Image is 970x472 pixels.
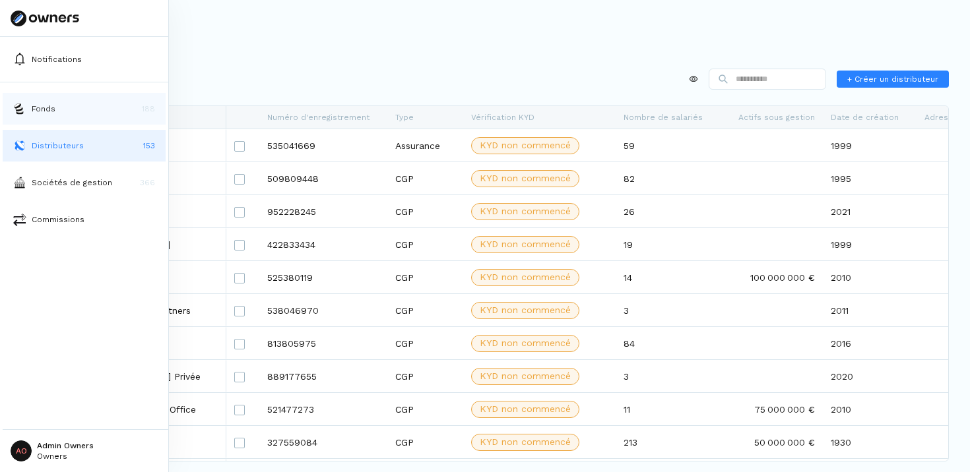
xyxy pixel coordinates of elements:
[395,113,414,122] span: Type
[387,360,463,392] div: CGP
[616,393,720,425] div: 11
[616,129,720,162] div: 59
[624,113,703,122] span: Nombre de salariés
[267,113,370,122] span: Numéro d'enregistrement
[480,204,571,218] span: KYD non commencé
[823,162,917,194] div: 1995
[387,294,463,326] div: CGP
[387,426,463,458] div: CGP
[32,53,82,65] p: Notifications
[387,327,463,359] div: CGP
[480,171,571,185] span: KYD non commencé
[616,195,720,227] div: 26
[3,44,166,75] button: Notifications
[259,129,387,162] div: 535041669
[143,140,155,152] p: 153
[140,177,155,189] p: 366
[720,426,823,458] div: 50 000 000 €
[837,71,949,88] button: + Créer un distributeur
[259,162,387,194] div: 509809448
[3,130,166,162] button: distributorsDistributeurs153
[259,195,387,227] div: 952228245
[480,435,571,449] span: KYD non commencé
[259,327,387,359] div: 813805975
[480,270,571,284] span: KYD non commencé
[37,442,94,450] p: Admin Owners
[823,228,917,260] div: 1999
[720,261,823,293] div: 100 000 000 €
[471,113,534,122] span: Vérification KYD
[259,426,387,458] div: 327559084
[13,102,26,115] img: funds
[616,162,720,194] div: 82
[480,138,571,152] span: KYD non commencé
[13,213,26,226] img: commissions
[259,261,387,293] div: 525380119
[480,237,571,251] span: KYD non commencé
[480,402,571,416] span: KYD non commencé
[823,393,917,425] div: 2010
[823,327,917,359] div: 2016
[387,393,463,425] div: CGP
[32,214,84,225] p: Commissions
[616,360,720,392] div: 3
[387,228,463,260] div: CGP
[823,294,917,326] div: 2011
[847,73,938,85] span: + Créer un distributeur
[37,452,94,460] p: Owners
[387,162,463,194] div: CGP
[13,176,26,189] img: asset-managers
[616,294,720,326] div: 3
[823,360,917,392] div: 2020
[3,93,166,125] button: fundsFonds188
[616,261,720,293] div: 14
[3,204,166,235] button: commissionsCommissions
[480,336,571,350] span: KYD non commencé
[259,393,387,425] div: 521477273
[738,113,815,122] span: Actifs sous gestion
[259,360,387,392] div: 889177655
[259,294,387,326] div: 538046970
[387,195,463,227] div: CGP
[616,228,720,260] div: 19
[13,139,26,152] img: distributors
[32,140,84,152] p: Distributeurs
[387,261,463,293] div: CGP
[32,103,55,115] p: Fonds
[387,129,463,162] div: Assurance
[616,327,720,359] div: 84
[142,103,155,115] p: 188
[823,261,917,293] div: 2010
[720,393,823,425] div: 75 000 000 €
[831,113,899,122] span: Date de création
[480,303,571,317] span: KYD non commencé
[11,440,32,461] span: AO
[616,426,720,458] div: 213
[32,177,112,189] p: Sociétés de gestion
[259,228,387,260] div: 422833434
[3,167,166,198] button: asset-managersSociétés de gestion366
[823,129,917,162] div: 1999
[823,426,917,458] div: 1930
[480,369,571,383] span: KYD non commencé
[823,195,917,227] div: 2021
